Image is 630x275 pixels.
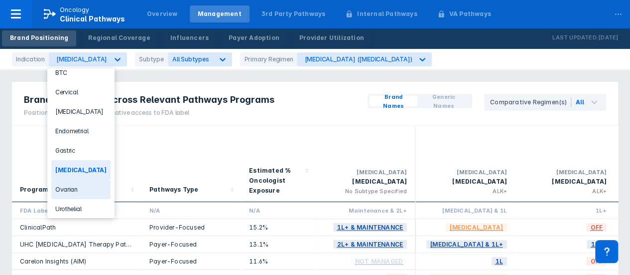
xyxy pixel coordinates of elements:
div: ALK+ [523,187,607,196]
div: Endometrial [51,121,111,141]
div: Ovarian [51,180,111,199]
div: Pathways Type [149,185,199,195]
div: [MEDICAL_DATA] [523,168,607,177]
div: Sort [12,126,141,202]
div: Primary Regimen [240,52,297,66]
div: FDA Label [20,206,133,215]
div: Payer-Focused [149,257,233,266]
a: 3rd Party Pathways [253,5,334,22]
div: Indication [12,52,49,66]
div: VA Pathways [449,9,491,18]
div: Maintenance & 2L+ [324,206,407,215]
div: 1L+ [523,206,607,215]
div: 13.1% [249,240,308,249]
div: [MEDICAL_DATA] [423,177,507,187]
div: Internal Pathways [357,9,417,18]
span: All Subtypes [172,55,209,63]
a: Influencers [162,30,217,46]
div: 3rd Party Pathways [261,9,326,18]
div: ... [608,1,628,22]
button: Brand Names [370,96,417,106]
div: Management [198,9,242,18]
p: Last Updated: [552,33,598,43]
span: Generic Names [421,92,466,110]
a: ClinicalPath [20,224,56,231]
div: Estimated % Oncologist Exposure [249,166,302,196]
div: [MEDICAL_DATA] [523,177,607,187]
div: Comparative Regimen(s) [490,98,571,107]
div: N/A [149,206,233,215]
div: [MEDICAL_DATA] [423,168,507,177]
span: OFF [586,256,607,267]
div: [MEDICAL_DATA] [51,102,111,121]
div: Provider Utilization [299,33,364,42]
a: Regional Coverage [80,30,158,46]
div: Cervical [51,82,111,102]
div: [MEDICAL_DATA] [324,168,407,177]
div: Provider-Focused [149,223,233,232]
div: Brand Positioning [10,33,68,42]
div: [MEDICAL_DATA] [51,160,111,180]
span: Clinical Pathways [60,14,125,23]
span: [MEDICAL_DATA] [446,222,507,233]
div: Payer Adoption [229,33,279,42]
div: [MEDICAL_DATA] [324,177,407,187]
a: Brand Positioning [2,30,76,46]
div: Positioning colors represent relative access to FDA label [24,108,274,117]
p: Oncology [60,5,90,14]
div: 11.6% [249,257,308,266]
div: Overview [147,9,178,18]
div: Sort [241,126,316,202]
button: Generic Names [417,96,470,106]
span: [MEDICAL_DATA] & 1L+ [426,239,507,250]
div: ALK+ [423,187,507,196]
div: N/A [249,206,308,215]
span: 1L [492,256,507,267]
p: [DATE] [598,33,618,43]
div: [MEDICAL_DATA] [56,55,107,63]
span: 1L+ [587,239,607,250]
span: Brand Names [374,92,413,110]
div: No Subtype Specified [324,187,407,196]
a: Management [190,5,250,22]
div: Regional Coverage [88,33,150,42]
a: Payer Adoption [221,30,287,46]
div: Gastric [51,141,111,160]
span: 1L+ & Maintenance [333,222,407,233]
div: All [575,98,584,107]
div: [MEDICAL_DATA] & 1L [423,206,507,215]
div: Contact Support [595,240,618,263]
div: [MEDICAL_DATA] ([MEDICAL_DATA]) [304,55,412,63]
div: Influencers [170,33,209,42]
a: Overview [139,5,186,22]
span: Brand Positioning Across Relevant Pathways Programs [24,94,274,106]
div: Sort [141,126,241,202]
div: Urothelial [51,199,111,219]
span: Not Managed [351,256,407,267]
div: Payer-Focused [149,240,233,249]
a: UHC [MEDICAL_DATA] Therapy Pathways [20,241,146,248]
div: Subtype [135,52,168,66]
div: Program [20,185,48,195]
div: 15.2% [249,223,308,232]
a: Provider Utilization [291,30,372,46]
div: BTC [51,63,111,82]
a: Carelon Insights (AIM) [20,258,86,265]
span: 2L+ & Maintenance [333,239,407,250]
span: OFF [586,222,607,233]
